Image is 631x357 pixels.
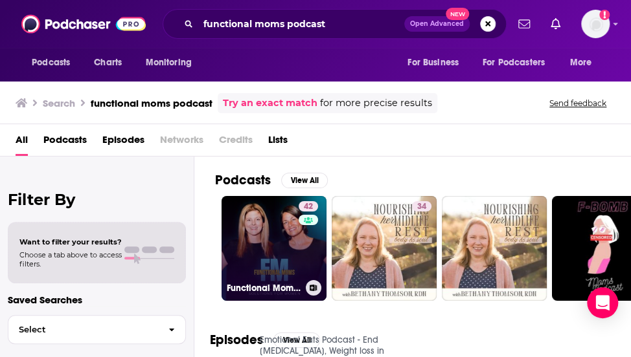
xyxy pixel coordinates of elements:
a: 34 [332,196,437,301]
a: Podcasts [43,129,87,156]
a: 42Functional Moms Podcast [222,196,327,301]
a: PodcastsView All [215,172,328,188]
button: View All [273,332,320,348]
span: Networks [160,129,203,156]
a: Episodes [102,129,144,156]
a: Lists [268,129,288,156]
button: open menu [136,50,208,75]
button: View All [281,173,328,188]
span: Charts [94,54,122,72]
span: Logged in as megcassidy [581,10,610,38]
span: For Podcasters [483,54,545,72]
img: User Profile [581,10,610,38]
span: Select [8,325,158,334]
a: 34 [412,201,431,211]
span: Open Advanced [410,21,464,27]
button: open menu [474,50,564,75]
button: open menu [561,50,608,75]
button: open menu [23,50,87,75]
span: More [570,54,592,72]
span: New [446,8,469,20]
span: Monitoring [145,54,191,72]
a: Show notifications dropdown [545,13,566,35]
span: Podcasts [32,54,70,72]
a: EpisodesView All [210,332,320,348]
a: Charts [86,50,130,75]
span: for more precise results [320,96,432,111]
img: Podchaser - Follow, Share and Rate Podcasts [21,12,146,36]
p: Saved Searches [8,294,186,306]
span: Credits [219,129,253,156]
span: Choose a tab above to access filters. [19,250,122,268]
a: Show notifications dropdown [513,13,535,35]
input: Search podcasts, credits, & more... [198,14,404,34]
div: Search podcasts, credits, & more... [163,9,507,39]
div: Open Intercom Messenger [587,287,618,318]
span: For Business [407,54,459,72]
span: 34 [417,200,426,213]
h2: Podcasts [215,172,271,188]
svg: Add a profile image [599,10,610,20]
button: Select [8,315,186,344]
button: Open AdvancedNew [404,16,470,32]
a: 42 [299,201,318,211]
h3: functional moms podcast [91,97,212,109]
h2: Episodes [210,332,263,348]
span: Want to filter your results? [19,237,122,246]
a: All [16,129,28,156]
button: open menu [398,50,475,75]
h2: Filter By [8,190,186,209]
button: Send feedback [545,98,610,109]
a: Try an exact match [223,96,317,111]
button: Show profile menu [581,10,610,38]
h3: Functional Moms Podcast [227,283,301,294]
h3: Search [43,97,75,109]
span: 42 [304,200,313,213]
